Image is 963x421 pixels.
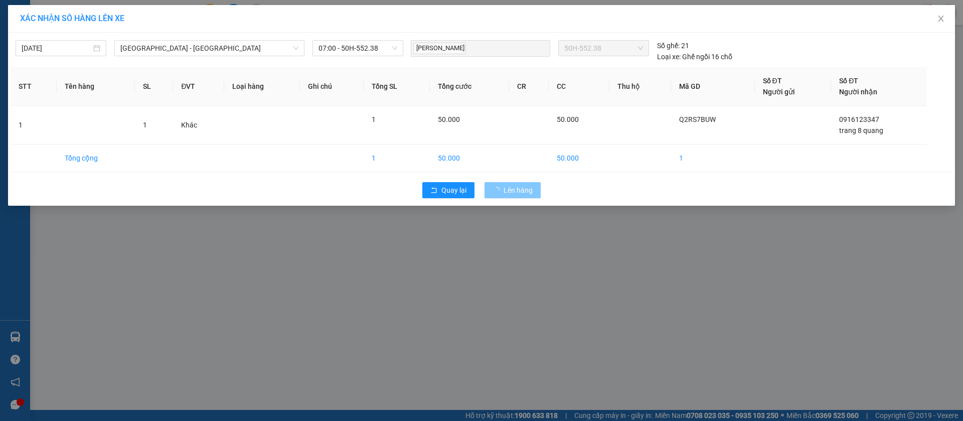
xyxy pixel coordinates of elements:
[839,88,877,96] span: Người nhận
[671,145,755,172] td: 1
[173,106,224,145] td: Khác
[135,67,173,106] th: SL
[671,67,755,106] th: Mã GD
[120,41,298,56] span: Sài Gòn - Lộc Ninh
[839,126,883,134] span: trang 8 quang
[430,187,437,195] span: rollback
[20,14,124,23] span: XÁC NHẬN SỐ HÀNG LÊN XE
[657,51,732,62] div: Ghế ngồi 16 chỗ
[549,145,609,172] td: 50.000
[364,67,430,106] th: Tổng SL
[763,88,795,96] span: Người gửi
[300,67,364,106] th: Ghi chú
[937,15,945,23] span: close
[441,185,466,196] span: Quay lại
[763,77,782,85] span: Số ĐT
[413,43,466,54] span: [PERSON_NAME]
[564,41,643,56] span: 50H-552.38
[372,115,376,123] span: 1
[430,67,509,106] th: Tổng cước
[509,67,549,106] th: CR
[657,40,689,51] div: 21
[224,67,300,106] th: Loại hàng
[57,145,135,172] td: Tổng cộng
[11,106,57,145] td: 1
[293,45,299,51] span: down
[143,121,147,129] span: 1
[549,67,609,106] th: CC
[927,5,955,33] button: Close
[504,185,533,196] span: Lên hàng
[364,145,430,172] td: 1
[485,182,541,198] button: Lên hàng
[839,77,858,85] span: Số ĐT
[318,41,397,56] span: 07:00 - 50H-552.38
[657,40,680,51] span: Số ghế:
[430,145,509,172] td: 50.000
[557,115,579,123] span: 50.000
[22,43,91,54] input: 15/09/2025
[493,187,504,194] span: loading
[438,115,460,123] span: 50.000
[422,182,474,198] button: rollbackQuay lại
[839,115,879,123] span: 0916123347
[11,67,57,106] th: STT
[679,115,716,123] span: Q2RS7BUW
[173,67,224,106] th: ĐVT
[57,67,135,106] th: Tên hàng
[609,67,671,106] th: Thu hộ
[657,51,681,62] span: Loại xe:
